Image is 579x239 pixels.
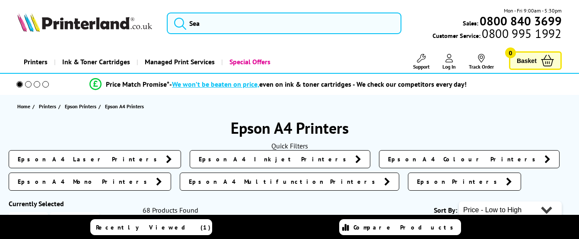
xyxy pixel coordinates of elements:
span: Epson A4 Multifunction Printers [189,177,380,186]
a: Compare Products [339,219,461,235]
span: 68 Products Found [143,206,198,214]
a: Ink & Toner Cartridges [54,51,137,73]
a: Track Order [469,54,494,70]
a: Printers [39,102,58,111]
a: Recently Viewed (1) [90,219,212,235]
h1: Epson A4 Printers [9,118,570,138]
span: Log In [442,63,456,70]
span: 0800 995 1992 [480,29,561,38]
span: Customer Service: [433,29,561,40]
a: Epson A4 Laser Printers [9,150,181,168]
a: Printers [17,51,54,73]
input: Sea [167,13,401,34]
a: Epson A4 Mono Printers [9,173,171,191]
span: Recently Viewed (1) [96,223,211,231]
span: Price Match Promise* [106,80,169,88]
span: Sort By: [434,206,457,214]
a: Special Offers [221,51,277,73]
img: Printerland Logo [17,13,152,32]
a: Support [413,54,429,70]
span: Epson A4 Printers [105,103,144,110]
a: Epson A4 Multifunction Printers [180,173,399,191]
b: 0800 840 3699 [480,13,562,29]
a: Epson A4 Inkjet Printers [190,150,370,168]
div: - even on ink & toner cartridges - We check our competitors every day! [169,80,467,88]
li: modal_Promise [4,77,552,92]
span: Epson A4 Laser Printers [18,155,162,164]
a: Epson Printers [65,102,99,111]
span: Basket [517,55,537,66]
span: Ink & Toner Cartridges [62,51,130,73]
span: Epson Printers [65,102,96,111]
span: Sales: [463,19,478,27]
a: Log In [442,54,456,70]
span: Printers [39,102,56,111]
span: 0 [505,47,516,58]
span: Epson A4 Colour Printers [388,155,540,164]
a: Basket 0 [509,51,562,70]
a: Home [17,102,32,111]
span: Mon - Fri 9:00am - 5:30pm [504,6,562,15]
div: Currently Selected [9,199,134,208]
a: 0800 840 3699 [478,17,562,25]
a: Managed Print Services [137,51,221,73]
span: Compare Products [353,223,458,231]
span: Epson A4 Inkjet Printers [199,155,351,164]
div: Quick Filters [9,142,570,150]
a: Epson A4 Colour Printers [379,150,560,168]
span: Support [413,63,429,70]
span: Epson Printers [417,177,502,186]
a: Printerland Logo [17,13,156,34]
span: Epson A4 Mono Printers [18,177,152,186]
a: Epson Printers [408,173,521,191]
span: We won’t be beaten on price, [172,80,259,88]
